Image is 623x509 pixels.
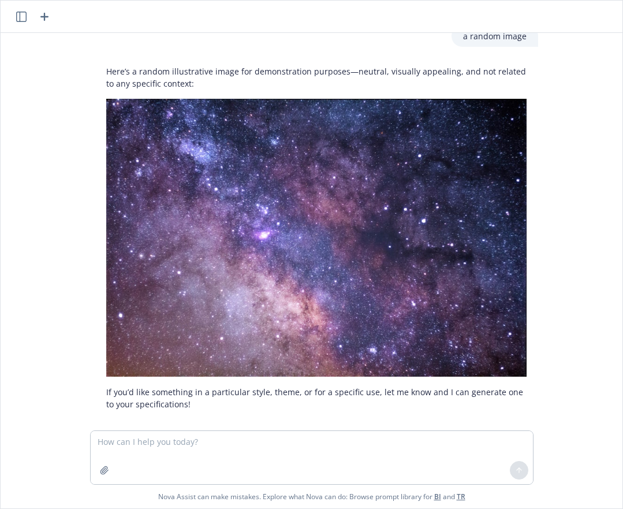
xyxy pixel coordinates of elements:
[106,65,527,90] p: Here’s a random illustrative image for demonstration purposes—neutral, visually appealing, and no...
[457,492,465,501] a: TR
[463,30,527,42] p: a random image
[106,99,527,377] img: Abstract Colorful Illustration: Neutral, Visually Appealing, Geometric Shapes and Gradients
[434,492,441,501] a: BI
[106,386,527,410] p: If you’d like something in a particular style, theme, or for a specific use, let me know and I ca...
[158,485,465,508] span: Nova Assist can make mistakes. Explore what Nova can do: Browse prompt library for and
